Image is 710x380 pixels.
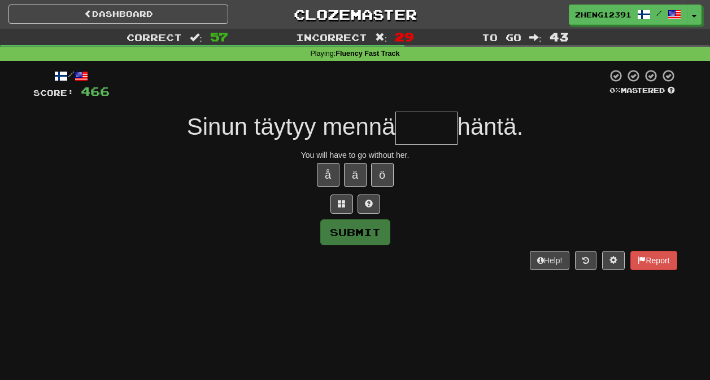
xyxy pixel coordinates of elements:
span: 43 [550,30,569,43]
span: Sinun täytyy mennä [187,113,395,140]
a: Dashboard [8,5,228,24]
span: Score: [33,88,74,98]
button: å [317,163,339,187]
span: Incorrect [296,32,367,43]
span: 466 [81,84,110,98]
span: / [656,9,662,17]
button: Help! [530,251,570,270]
button: ä [344,163,367,187]
button: Report [630,251,677,270]
span: Correct [127,32,182,43]
div: You will have to go without her. [33,149,677,161]
button: Round history (alt+y) [575,251,596,270]
div: / [33,69,110,83]
button: Switch sentence to multiple choice alt+p [330,195,353,214]
button: Submit [320,219,390,245]
a: zheng12391 / [569,5,687,25]
strong: Fluency Fast Track [336,50,399,58]
div: Mastered [607,86,677,96]
a: Clozemaster [245,5,465,24]
span: zheng12391 [575,10,631,20]
span: 57 [210,30,228,43]
button: ö [371,163,394,187]
span: : [529,33,542,42]
span: : [190,33,202,42]
button: Single letter hint - you only get 1 per sentence and score half the points! alt+h [358,195,380,214]
span: 0 % [609,86,621,95]
span: : [375,33,387,42]
span: häntä. [458,113,524,140]
span: To go [482,32,521,43]
span: 29 [395,30,414,43]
